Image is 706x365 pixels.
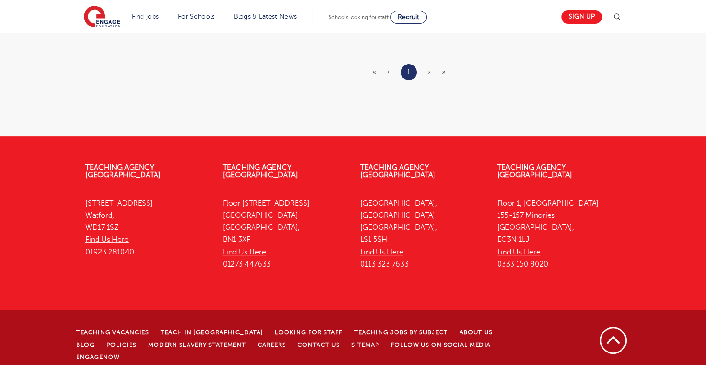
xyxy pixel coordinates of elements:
a: Blogs & Latest News [234,13,297,20]
span: ‹ [387,68,389,76]
a: Looking for staff [275,329,343,336]
a: EngageNow [76,354,120,360]
a: 1 [407,66,410,78]
span: Schools looking for staff [329,14,389,20]
a: Teaching Agency [GEOGRAPHIC_DATA] [85,163,161,179]
a: Contact Us [298,342,340,348]
a: Teach in [GEOGRAPHIC_DATA] [161,329,263,336]
span: « [372,68,376,76]
a: Blog [76,342,95,348]
p: [STREET_ADDRESS] Watford, WD17 1SZ 01923 281040 [85,197,209,258]
a: Follow us on Social Media [391,342,491,348]
a: Teaching Agency [GEOGRAPHIC_DATA] [223,163,298,179]
a: Teaching Agency [GEOGRAPHIC_DATA] [497,163,572,179]
span: Recruit [398,13,419,20]
p: [GEOGRAPHIC_DATA], [GEOGRAPHIC_DATA] [GEOGRAPHIC_DATA], LS1 5SH 0113 323 7633 [360,197,484,271]
a: Find Us Here [360,248,403,256]
a: Teaching jobs by subject [354,329,448,336]
a: Find Us Here [497,248,540,256]
a: Careers [258,342,286,348]
a: Find jobs [132,13,159,20]
img: Engage Education [84,6,120,29]
a: Sitemap [351,342,379,348]
a: Recruit [390,11,427,24]
a: For Schools [178,13,214,20]
p: Floor 1, [GEOGRAPHIC_DATA] 155-157 Minories [GEOGRAPHIC_DATA], EC3N 1LJ 0333 150 8020 [497,197,621,271]
a: Teaching Agency [GEOGRAPHIC_DATA] [360,163,435,179]
a: About Us [460,329,492,336]
span: › [428,68,431,76]
a: Modern Slavery Statement [148,342,246,348]
a: Teaching Vacancies [76,329,149,336]
a: Sign up [561,10,602,24]
p: Floor [STREET_ADDRESS] [GEOGRAPHIC_DATA] [GEOGRAPHIC_DATA], BN1 3XF 01273 447633 [223,197,346,271]
span: » [442,68,446,76]
a: Policies [106,342,136,348]
a: Find Us Here [223,248,266,256]
a: Find Us Here [85,235,129,244]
